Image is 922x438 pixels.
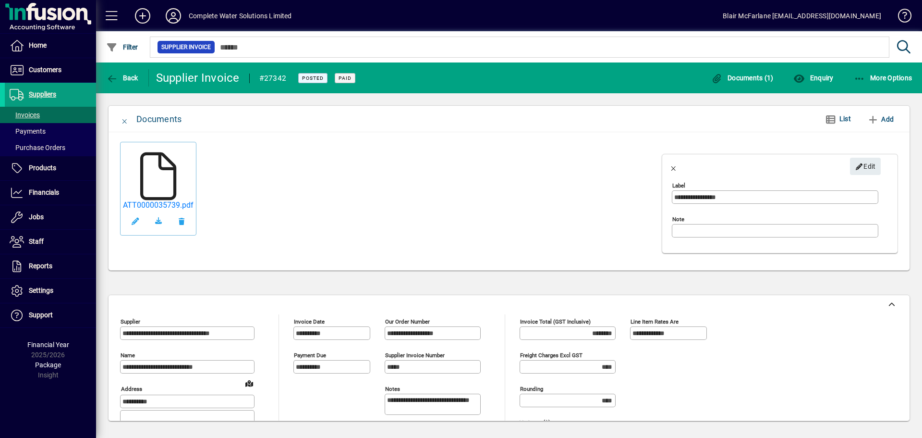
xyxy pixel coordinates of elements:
[123,200,194,210] a: ATT0000035739.pdf
[158,7,189,25] button: Profile
[867,112,894,127] span: Add
[817,111,859,128] button: List
[10,127,46,135] span: Payments
[863,111,898,128] button: Add
[29,41,47,49] span: Home
[35,361,61,369] span: Package
[5,34,96,58] a: Home
[5,58,96,82] a: Customers
[5,181,96,205] a: Financials
[29,213,44,221] span: Jobs
[520,352,582,359] mat-label: Freight charges excl GST
[631,318,679,325] mat-label: Line item rates are
[891,2,910,33] a: Knowledge Base
[294,352,326,359] mat-label: Payment due
[851,69,915,87] button: More Options
[29,90,56,98] span: Suppliers
[29,66,61,74] span: Customers
[793,74,833,82] span: Enquiry
[29,164,56,172] span: Products
[10,111,40,119] span: Invoices
[124,210,147,233] button: Edit
[189,8,292,24] div: Complete Water Solutions Limited
[156,70,240,86] div: Supplier Invoice
[170,210,193,233] button: Remove
[385,352,445,359] mat-label: Supplier invoice number
[29,238,44,245] span: Staff
[29,188,59,196] span: Financials
[127,7,158,25] button: Add
[96,69,149,87] app-page-header-button: Back
[121,318,140,325] mat-label: Supplier
[662,155,685,178] button: Close
[5,279,96,303] a: Settings
[27,341,69,349] span: Financial Year
[672,182,685,189] mat-label: Label
[161,42,211,52] span: Supplier Invoice
[5,230,96,254] a: Staff
[10,144,65,151] span: Purchase Orders
[242,375,257,391] a: View on map
[5,254,96,278] a: Reports
[791,69,836,87] button: Enquiry
[711,74,774,82] span: Documents (1)
[5,123,96,139] a: Payments
[294,318,325,325] mat-label: Invoice date
[5,107,96,123] a: Invoices
[839,115,851,123] span: List
[709,69,776,87] button: Documents (1)
[121,352,135,359] mat-label: Name
[520,318,591,325] mat-label: Invoice Total (GST inclusive)
[339,75,352,81] span: Paid
[723,8,881,24] div: Blair McFarlane [EMAIL_ADDRESS][DOMAIN_NAME]
[147,210,170,233] a: Download
[29,262,52,270] span: Reports
[520,420,577,426] span: Variance ($)
[106,43,138,51] span: Filter
[850,158,881,175] button: Edit
[5,139,96,156] a: Purchase Orders
[385,386,400,392] mat-label: Notes
[385,318,430,325] mat-label: Our order number
[5,156,96,180] a: Products
[855,159,876,175] span: Edit
[106,74,138,82] span: Back
[113,108,136,131] button: Close
[854,74,912,82] span: More Options
[104,69,141,87] button: Back
[5,205,96,229] a: Jobs
[302,75,324,81] span: Posted
[136,112,182,127] div: Documents
[104,38,141,56] button: Filter
[29,311,53,319] span: Support
[259,71,287,86] div: #27342
[520,386,543,392] mat-label: Rounding
[29,287,53,294] span: Settings
[5,303,96,327] a: Support
[672,216,684,223] mat-label: Note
